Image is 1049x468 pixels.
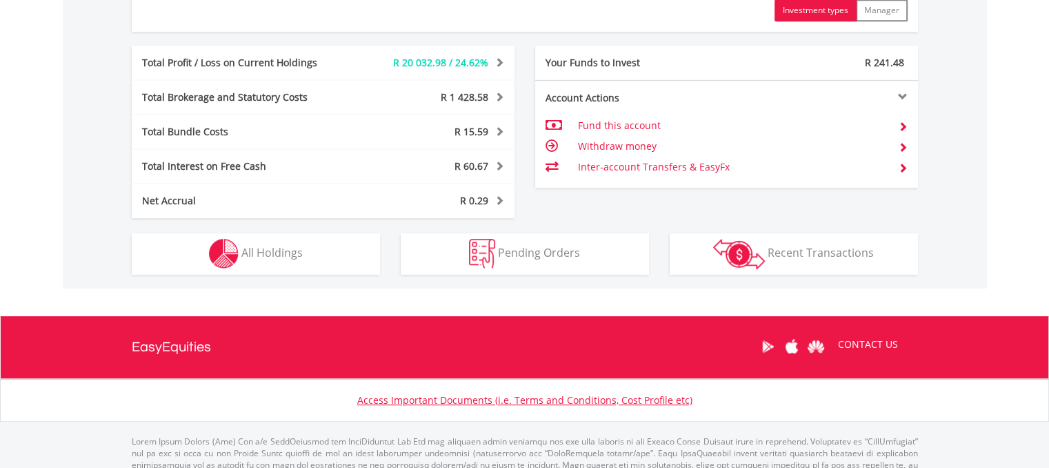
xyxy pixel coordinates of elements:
[454,125,488,138] span: R 15.59
[132,159,355,173] div: Total Interest on Free Cash
[454,159,488,173] span: R 60.67
[241,245,303,260] span: All Holdings
[577,157,887,177] td: Inter-account Transfers & EasyFx
[756,325,780,368] a: Google Play
[828,325,908,364] a: CONTACT US
[357,393,692,407] a: Access Important Documents (i.e. Terms and Conditions, Cost Profile etc)
[780,325,804,368] a: Apple
[768,245,874,260] span: Recent Transactions
[132,233,380,275] button: All Holdings
[865,56,904,69] span: R 241.48
[670,233,918,275] button: Recent Transactions
[535,56,727,70] div: Your Funds to Invest
[132,194,355,208] div: Net Accrual
[209,239,239,269] img: holdings-wht.png
[804,325,828,368] a: Huawei
[577,136,887,157] td: Withdraw money
[460,194,488,207] span: R 0.29
[132,56,355,70] div: Total Profit / Loss on Current Holdings
[535,91,727,105] div: Account Actions
[132,125,355,139] div: Total Bundle Costs
[441,90,488,104] span: R 1 428.58
[498,245,580,260] span: Pending Orders
[132,316,211,378] a: EasyEquities
[132,90,355,104] div: Total Brokerage and Statutory Costs
[713,239,765,269] img: transactions-zar-wht.png
[469,239,495,269] img: pending_instructions-wht.png
[393,56,488,69] span: R 20 032.98 / 24.62%
[577,115,887,136] td: Fund this account
[401,233,649,275] button: Pending Orders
